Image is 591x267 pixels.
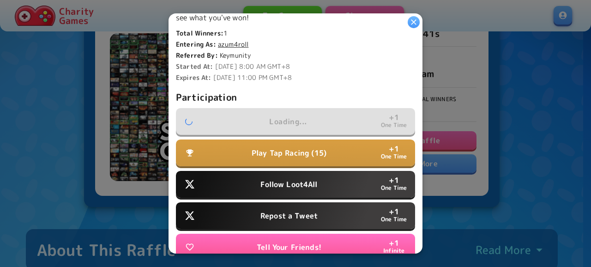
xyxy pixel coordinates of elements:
[176,73,415,82] p: [DATE] 11:00 PM GMT+8
[389,208,399,215] p: + 1
[252,147,326,158] p: Play Tap Racing (15)
[257,242,321,253] p: Tell Your Friends!
[383,247,405,255] p: Infinite
[260,210,318,221] p: Repost a Tweet
[176,29,415,38] p: 1
[176,202,415,229] button: Repost a Tweet+1One Time
[381,184,407,193] p: One Time
[176,62,213,71] b: Started At:
[176,73,211,82] b: Expires At:
[176,62,415,71] p: [DATE] 8:00 AM GMT+8
[176,51,415,60] p: Keymunity
[176,140,415,166] button: Play Tap Racing (15)+1One Time
[176,171,415,198] button: Follow Loot4All+1One Time
[389,145,399,152] p: + 1
[176,29,223,37] b: Total Winners:
[176,51,218,60] b: Referred By:
[176,40,216,49] b: Entering As:
[176,234,415,261] button: Tell Your Friends!+1Infinite
[389,239,399,247] p: + 1
[381,215,407,224] p: One Time
[260,179,317,190] p: Follow Loot4All
[381,152,407,161] p: One Time
[389,176,399,184] p: + 1
[176,90,415,104] p: Participation
[218,40,248,49] a: azum4roll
